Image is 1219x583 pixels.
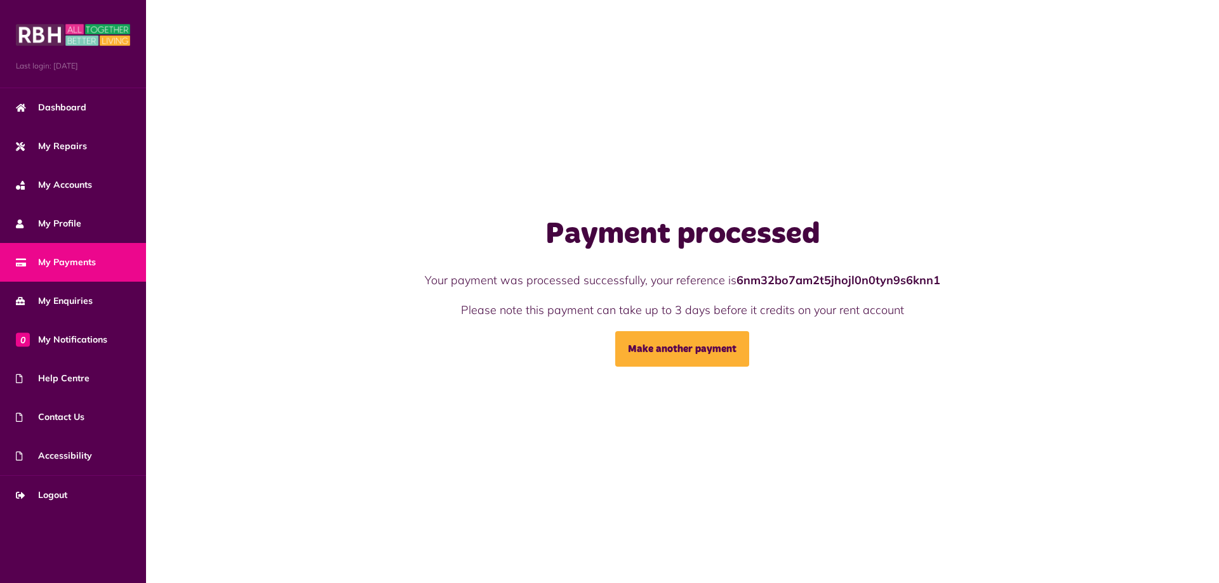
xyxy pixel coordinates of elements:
[326,272,1039,289] p: Your payment was processed successfully, your reference is
[16,410,84,424] span: Contact Us
[16,101,86,114] span: Dashboard
[16,256,96,269] span: My Payments
[16,217,81,230] span: My Profile
[736,273,940,287] strong: 6nm32bo7am2t5jhojl0n0tyn9s6knn1
[16,178,92,192] span: My Accounts
[16,449,92,462] span: Accessibility
[16,22,130,48] img: MyRBH
[16,332,30,346] span: 0
[16,333,107,346] span: My Notifications
[326,301,1039,318] p: Please note this payment can take up to 3 days before it credits on your rent account
[16,140,87,153] span: My Repairs
[615,331,749,367] a: Make another payment
[16,294,93,308] span: My Enquiries
[16,488,67,502] span: Logout
[16,372,90,385] span: Help Centre
[326,216,1039,253] h1: Payment processed
[16,60,130,72] span: Last login: [DATE]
